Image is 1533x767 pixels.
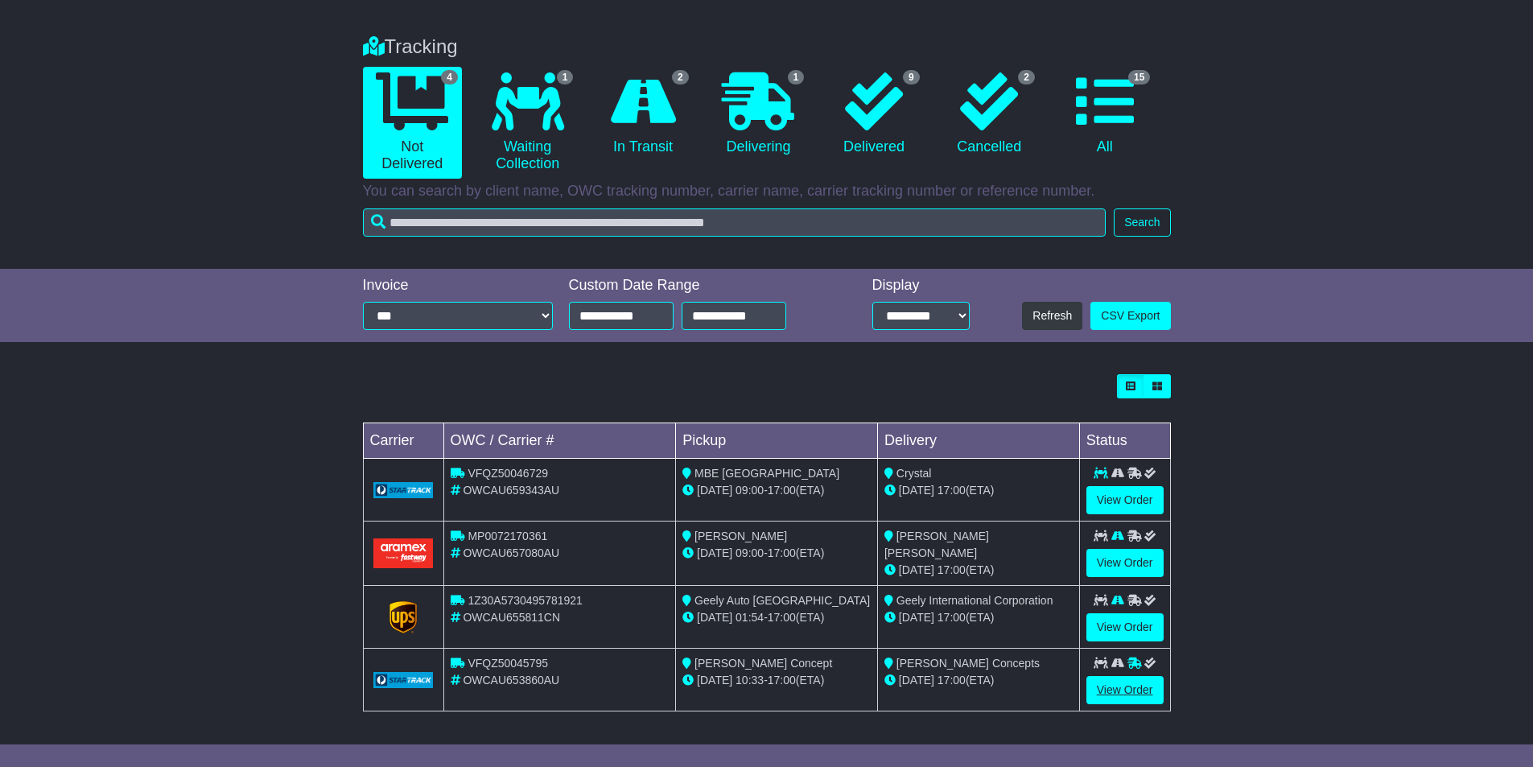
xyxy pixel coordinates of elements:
div: (ETA) [884,482,1073,499]
img: GetCarrierServiceLogo [373,482,434,498]
span: 1 [557,70,574,85]
span: [DATE] [899,563,934,576]
span: [PERSON_NAME] Concepts [896,657,1040,670]
div: (ETA) [884,609,1073,626]
span: 17:00 [938,611,966,624]
div: - (ETA) [682,545,871,562]
span: [DATE] [697,611,732,624]
a: 2 Cancelled [940,67,1039,162]
span: [DATE] [899,484,934,497]
td: Pickup [676,423,878,459]
span: 17:00 [938,484,966,497]
span: 1Z30A5730495781921 [468,594,582,607]
a: 2 In Transit [593,67,692,162]
span: MBE [GEOGRAPHIC_DATA] [694,467,839,480]
div: (ETA) [884,562,1073,579]
p: You can search by client name, OWC tracking number, carrier name, carrier tracking number or refe... [363,183,1171,200]
div: Display [872,277,970,295]
span: OWCAU655811CN [463,611,560,624]
span: 15 [1128,70,1150,85]
span: OWCAU657080AU [463,546,559,559]
a: View Order [1086,676,1164,704]
span: Geely Auto [GEOGRAPHIC_DATA] [694,594,870,607]
a: CSV Export [1090,302,1170,330]
a: 9 Delivered [824,67,923,162]
button: Refresh [1022,302,1082,330]
td: Delivery [877,423,1079,459]
a: View Order [1086,549,1164,577]
span: 01:54 [736,611,764,624]
span: 17:00 [768,674,796,687]
span: 17:00 [768,611,796,624]
span: [PERSON_NAME] Concept [694,657,832,670]
span: 10:33 [736,674,764,687]
span: 09:00 [736,546,764,559]
div: Custom Date Range [569,277,827,295]
a: View Order [1086,613,1164,641]
span: VFQZ50045795 [468,657,548,670]
div: Invoice [363,277,553,295]
span: 09:00 [736,484,764,497]
span: [PERSON_NAME] [PERSON_NAME] [884,530,989,559]
img: GetCarrierServiceLogo [389,601,417,633]
span: 4 [441,70,458,85]
span: Crystal [896,467,932,480]
a: 1 Delivering [709,67,808,162]
a: 15 All [1055,67,1154,162]
span: [DATE] [899,611,934,624]
span: [DATE] [697,674,732,687]
span: OWCAU653860AU [463,674,559,687]
td: OWC / Carrier # [443,423,676,459]
span: [DATE] [899,674,934,687]
button: Search [1114,208,1170,237]
a: View Order [1086,486,1164,514]
a: 1 Waiting Collection [478,67,577,179]
span: Geely International Corporation [896,594,1053,607]
div: Tracking [355,35,1179,59]
div: (ETA) [884,672,1073,689]
img: GetCarrierServiceLogo [373,672,434,688]
div: - (ETA) [682,609,871,626]
td: Status [1079,423,1170,459]
span: 17:00 [938,674,966,687]
td: Carrier [363,423,443,459]
div: - (ETA) [682,482,871,499]
a: 4 Not Delivered [363,67,462,179]
span: 9 [903,70,920,85]
span: 17:00 [938,563,966,576]
span: 2 [672,70,689,85]
span: [PERSON_NAME] [694,530,787,542]
span: OWCAU659343AU [463,484,559,497]
span: 1 [788,70,805,85]
span: MP0072170361 [468,530,547,542]
span: [DATE] [697,546,732,559]
span: 17:00 [768,484,796,497]
span: VFQZ50046729 [468,467,548,480]
div: - (ETA) [682,672,871,689]
span: [DATE] [697,484,732,497]
span: 17:00 [768,546,796,559]
img: Aramex.png [373,538,434,568]
span: 2 [1018,70,1035,85]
